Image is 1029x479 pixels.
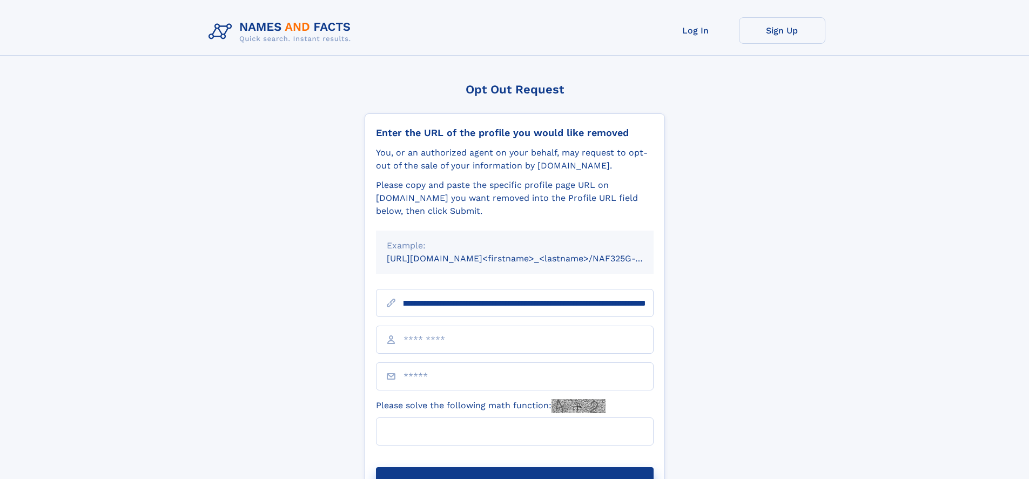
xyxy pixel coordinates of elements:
[376,399,606,413] label: Please solve the following math function:
[365,83,665,96] div: Opt Out Request
[376,179,654,218] div: Please copy and paste the specific profile page URL on [DOMAIN_NAME] you want removed into the Pr...
[739,17,825,44] a: Sign Up
[653,17,739,44] a: Log In
[204,17,360,46] img: Logo Names and Facts
[376,127,654,139] div: Enter the URL of the profile you would like removed
[387,239,643,252] div: Example:
[376,146,654,172] div: You, or an authorized agent on your behalf, may request to opt-out of the sale of your informatio...
[387,253,674,264] small: [URL][DOMAIN_NAME]<firstname>_<lastname>/NAF325G-xxxxxxxx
